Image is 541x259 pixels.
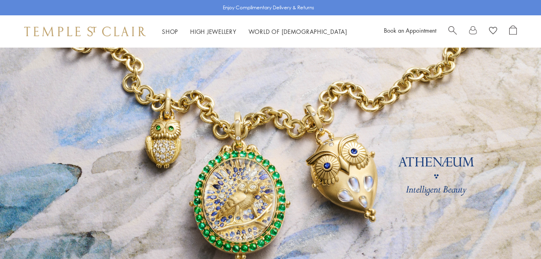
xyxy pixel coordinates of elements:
[162,27,347,37] nav: Main navigation
[384,26,436,34] a: Book an Appointment
[489,25,497,38] a: View Wishlist
[162,27,178,36] a: ShopShop
[223,4,314,12] p: Enjoy Complimentary Delivery & Returns
[249,27,347,36] a: World of [DEMOGRAPHIC_DATA]World of [DEMOGRAPHIC_DATA]
[190,27,236,36] a: High JewelleryHigh Jewellery
[509,25,517,38] a: Open Shopping Bag
[24,27,146,36] img: Temple St. Clair
[448,25,457,38] a: Search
